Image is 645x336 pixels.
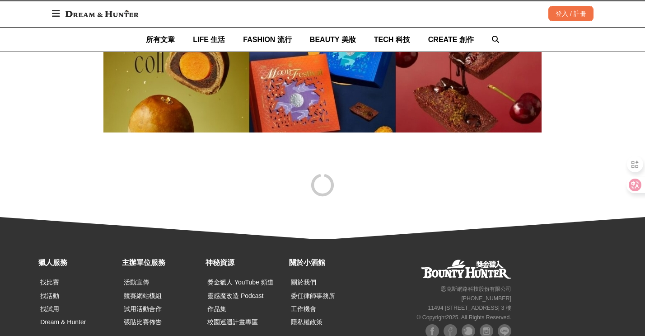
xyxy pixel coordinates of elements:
[124,292,162,299] a: 競賽網站模組
[291,318,322,326] a: 隱私權政策
[428,305,511,311] small: 11494 [STREET_ADDRESS] 3 樓
[193,36,225,43] span: LIFE 生活
[310,36,356,43] span: BEAUTY 美妝
[289,257,368,268] div: 關於小酒館
[146,36,175,43] span: 所有文章
[207,305,226,312] a: 作品集
[40,292,59,299] a: 找活動
[40,305,59,312] a: 找試用
[243,28,292,52] a: FASHION 流行
[243,36,292,43] span: FASHION 流行
[428,36,474,43] span: CREATE 創作
[61,5,143,22] img: Dream & Hunter
[124,318,162,326] a: 張貼比賽佈告
[291,279,316,286] a: 關於我們
[206,257,285,268] div: 神秘資源
[291,305,316,312] a: 工作機會
[428,28,474,52] a: CREATE 創作
[40,318,86,326] a: Dream & Hunter
[124,305,162,312] a: 試用活動合作
[421,260,511,279] a: 獎金獵人
[207,318,258,326] a: 校園巡迴計畫專區
[548,6,594,21] div: 登入 / 註冊
[40,279,59,286] a: 找比賽
[146,28,175,52] a: 所有文章
[291,292,335,299] a: 委任律師事務所
[461,295,511,302] small: [PHONE_NUMBER]
[207,279,274,286] a: 獎金獵人 YouTube 頻道
[374,28,410,52] a: TECH 科技
[207,292,263,299] a: 靈感魔改造 Podcast
[416,314,511,321] small: © Copyright 2025 . All Rights Reserved.
[310,28,356,52] a: BEAUTY 美妝
[441,286,511,292] small: 恩克斯網路科技股份有限公司
[103,19,542,133] img: 2025中秋禮盒推薦：除了傳統月餅，金箔蛋黃酥、冰淇淋月餅、瑪德蓮與費南雪禮盒...讓你送出精緻奢華感
[38,257,117,268] div: 獵人服務
[374,36,410,43] span: TECH 科技
[193,28,225,52] a: LIFE 生活
[124,279,149,286] a: 活動宣傳
[122,257,201,268] div: 主辦單位服務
